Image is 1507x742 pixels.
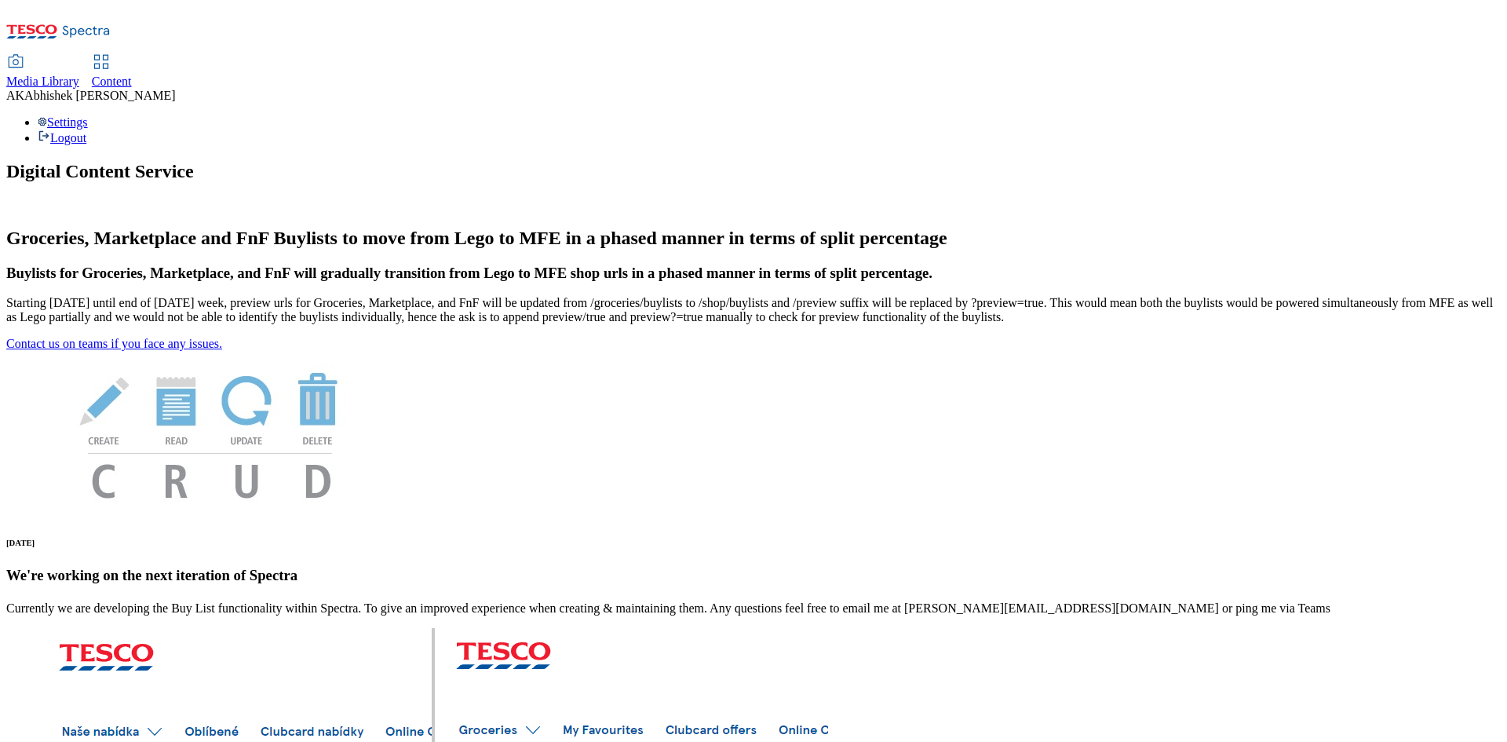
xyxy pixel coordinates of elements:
[6,89,24,102] span: AK
[6,161,1501,182] h1: Digital Content Service
[38,131,86,144] a: Logout
[6,296,1501,324] p: Starting [DATE] until end of [DATE] week, preview urls for Groceries, Marketplace, and FnF will b...
[6,567,1501,584] h3: We're working on the next iteration of Spectra
[24,89,175,102] span: Abhishek [PERSON_NAME]
[6,265,1501,282] h3: Buylists for Groceries, Marketplace, and FnF will gradually transition from Lego to MFE shop urls...
[6,601,1501,616] p: Currently we are developing the Buy List functionality within Spectra. To give an improved experi...
[6,198,101,212] img: content-imagery
[6,228,1501,249] h2: Groceries, Marketplace and FnF Buylists to move from Lego to MFE in a phased manner in terms of s...
[6,75,79,88] span: Media Library
[6,56,79,89] a: Media Library
[92,75,132,88] span: Content
[6,351,414,515] img: News Image
[6,538,1501,547] h6: [DATE]
[6,337,222,350] a: Contact us on teams if you face any issues.
[38,115,88,129] a: Settings
[92,56,132,89] a: Content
